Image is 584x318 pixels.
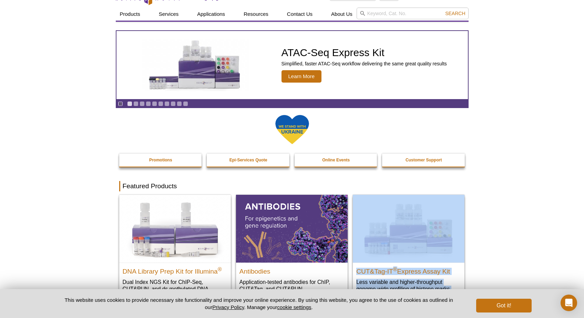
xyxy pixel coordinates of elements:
p: Less variable and higher-throughput genome-wide profiling of histone marks​. [356,278,461,293]
sup: ® [393,266,397,272]
a: DNA Library Prep Kit for Illumina DNA Library Prep Kit for Illumina® Dual Index NGS Kit for ChIP-... [119,195,231,306]
img: DNA Library Prep Kit for Illumina [119,195,231,262]
sup: ® [218,266,222,272]
div: Open Intercom Messenger [561,295,577,311]
button: Search [443,10,467,17]
strong: Epi-Services Quote [229,158,267,162]
p: This website uses cookies to provide necessary site functionality and improve your online experie... [53,296,465,311]
a: Online Events [295,153,378,167]
img: ATAC-Seq Express Kit [139,39,252,91]
img: CUT&Tag-IT® Express Assay Kit [353,195,464,262]
button: Got it! [476,299,531,312]
img: All Antibodies [236,195,348,262]
a: Go to slide 5 [152,101,157,106]
input: Keyword, Cat. No. [357,8,469,19]
a: Products [116,8,144,21]
a: CUT&Tag-IT® Express Assay Kit CUT&Tag-IT®Express Assay Kit Less variable and higher-throughput ge... [353,195,464,299]
a: Go to slide 2 [133,101,139,106]
a: Privacy Policy [212,304,244,310]
p: Dual Index NGS Kit for ChIP-Seq, CUT&RUN, and ds methylated DNA assays. [123,278,227,299]
a: Go to slide 3 [140,101,145,106]
a: About Us [327,8,357,21]
a: Promotions [119,153,203,167]
span: Learn More [281,70,322,83]
article: ATAC-Seq Express Kit [116,31,468,99]
a: Resources [239,8,273,21]
h2: Antibodies [239,265,344,275]
a: Go to slide 1 [127,101,132,106]
h2: DNA Library Prep Kit for Illumina [123,265,227,275]
a: Customer Support [382,153,465,167]
strong: Customer Support [406,158,442,162]
a: Contact Us [283,8,317,21]
strong: Promotions [149,158,172,162]
h2: ATAC-Seq Express Kit [281,47,447,58]
span: Search [445,11,465,16]
a: Go to slide 7 [164,101,170,106]
h2: Featured Products [119,181,465,191]
a: Epi-Services Quote [207,153,290,167]
a: Go to slide 9 [177,101,182,106]
a: Go to slide 6 [158,101,163,106]
a: Go to slide 10 [183,101,188,106]
p: Simplified, faster ATAC-Seq workflow delivering the same great quality results [281,61,447,67]
a: Go to slide 8 [171,101,176,106]
button: cookie settings [277,304,311,310]
img: We Stand With Ukraine [275,114,309,145]
strong: Online Events [322,158,350,162]
a: Applications [193,8,229,21]
a: All Antibodies Antibodies Application-tested antibodies for ChIP, CUT&Tag, and CUT&RUN. [236,195,348,299]
a: Toggle autoplay [118,101,123,106]
a: ATAC-Seq Express Kit ATAC-Seq Express Kit Simplified, faster ATAC-Seq workflow delivering the sam... [116,31,468,99]
a: Services [155,8,183,21]
h2: CUT&Tag-IT Express Assay Kit [356,265,461,275]
a: Go to slide 4 [146,101,151,106]
p: Application-tested antibodies for ChIP, CUT&Tag, and CUT&RUN. [239,278,344,293]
